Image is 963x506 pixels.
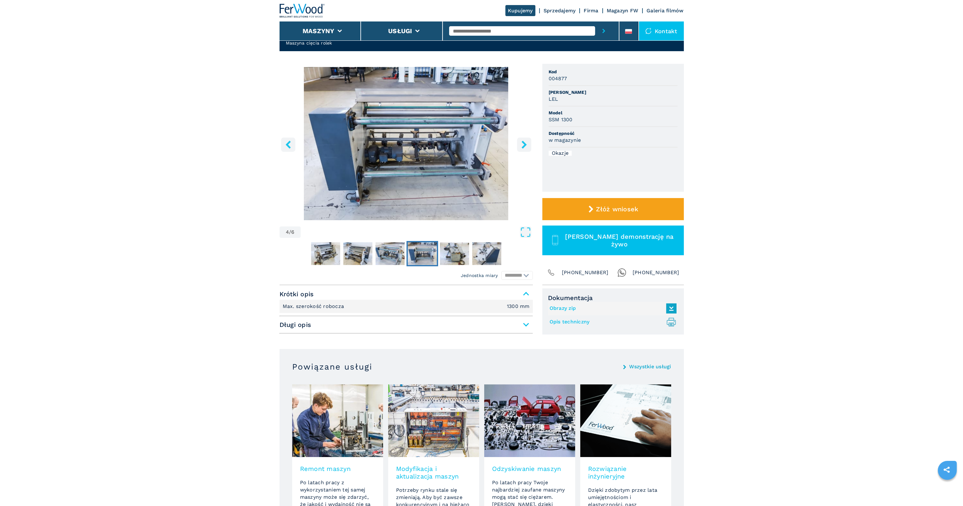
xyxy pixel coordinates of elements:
a: Obrazy zip [550,303,673,314]
span: [PHONE_NUMBER] [562,268,609,277]
a: Wszystkie usługi [629,364,671,369]
button: submit-button [595,21,612,40]
a: Sprzedajemy [544,8,576,14]
button: [PERSON_NAME] demonstrację na żywo [542,226,684,255]
img: 61f1eb33083a0ba6446bca0c7dd755d1 [472,242,501,265]
a: Opis techniczny [550,317,673,327]
button: Open Fullscreen [302,226,531,238]
h3: Powiązane usługi [292,362,372,372]
img: 3a22c18c854c0aa94000bb9df5346a90 [311,242,340,265]
button: left-button [281,137,295,152]
button: Go to Slide 5 [439,241,470,266]
h3: SSM 1300 [549,116,573,123]
img: Whatsapp [617,268,626,277]
button: Go to Slide 2 [342,241,374,266]
a: sharethis [939,462,954,478]
span: [PHONE_NUMBER] [633,268,679,277]
button: Złóż wniosek [542,198,684,220]
h3: LEL [549,95,558,103]
img: Ferwood [280,4,325,18]
span: [PERSON_NAME] [549,89,677,95]
img: 6e4948c624d3062a44c4182e5702a17c [376,242,405,265]
a: Galeria filmów [647,8,684,14]
img: Maszyna cięcia rolek LEL SSM 1300 [280,67,533,220]
div: Okazje [549,151,572,156]
span: Model [549,110,677,116]
h3: Odzyskiwanie maszyn [492,465,567,473]
div: Kontakt [639,21,684,40]
img: d3e075b8c9720c08499b263c5ee7392a [408,242,437,265]
span: Dostępność [549,130,677,136]
a: Kupujemy [505,5,535,16]
span: [PERSON_NAME] demonstrację na żywo [562,233,676,248]
img: e7213760ba11fc9f9cebf37e718b5ff3 [440,242,469,265]
span: Krótki opis [280,288,533,300]
span: 6 [291,230,294,235]
nav: Thumbnail Navigation [280,241,533,266]
h3: w magazynie [549,136,581,144]
a: Firma [584,8,598,14]
img: 448cef4475b98d8248f885b4e07169dc [343,242,372,265]
button: Go to Slide 4 [406,241,438,266]
span: / [289,230,291,235]
div: Go to Slide 4 [280,67,533,220]
div: Krótki opis [280,300,533,313]
button: Usługi [388,27,412,35]
a: Magazyn FW [607,8,639,14]
h3: Remont maszyn [300,465,375,473]
h3: Modyfikacja i aktualizacja maszyn [396,465,471,480]
img: image [292,384,383,457]
iframe: Chat [936,478,958,501]
h3: 004877 [549,75,567,82]
span: Długi opis [280,319,533,330]
img: image [580,384,671,457]
img: Kontakt [645,28,652,34]
img: image [484,384,575,457]
button: Go to Slide 3 [374,241,406,266]
img: image [388,384,479,457]
h3: Rozwiązanie inżynieryjne [588,465,663,480]
button: Go to Slide 1 [310,241,341,266]
span: Dokumentacja [548,294,678,302]
button: right-button [517,137,531,152]
em: 1300 mm [507,304,530,309]
p: Max. szerokość robocza [283,303,346,310]
img: Phone [547,268,556,277]
button: Go to Slide 6 [471,241,503,266]
span: Kod [549,69,677,75]
button: Maszyny [303,27,334,35]
span: 4 [286,230,289,235]
em: Jednostka miary [461,272,498,279]
h2: Maszyna cięcia rolek [286,40,350,46]
span: Złóż wniosek [596,205,638,213]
